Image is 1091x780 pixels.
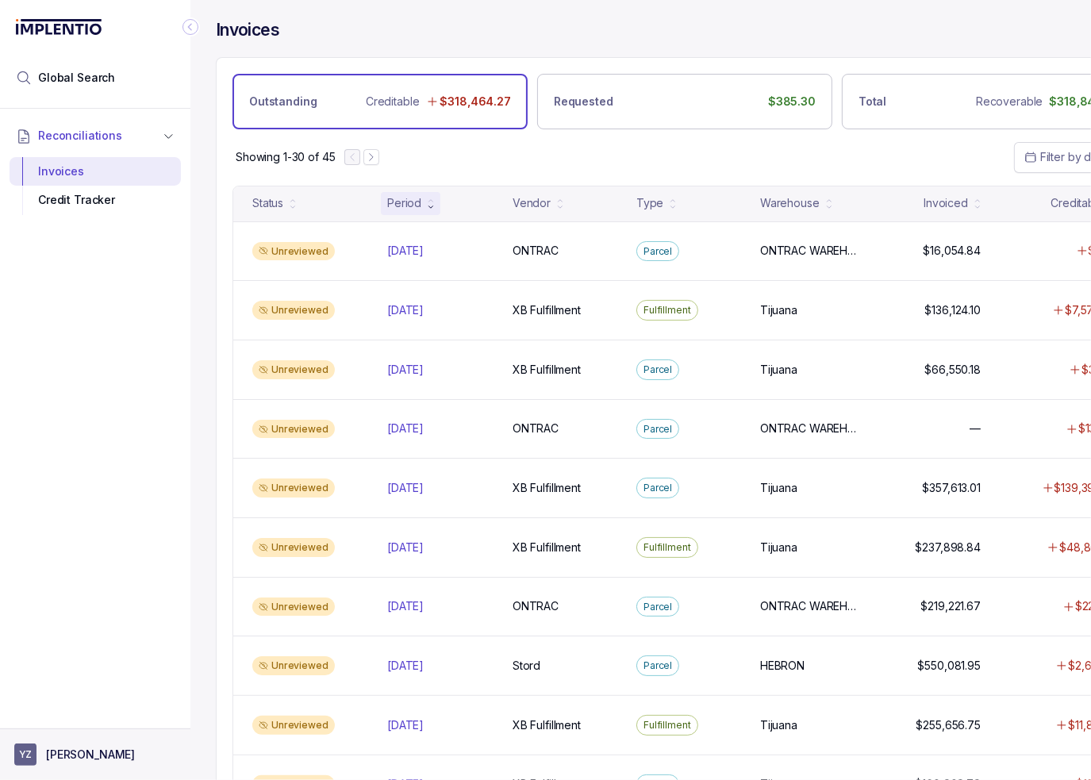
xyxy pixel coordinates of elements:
p: ONTRAC [513,243,559,259]
div: Unreviewed [252,420,335,439]
span: User initials [14,743,36,766]
p: $136,124.10 [925,302,981,318]
p: ONTRAC [513,421,559,436]
span: Reconciliations [38,128,122,144]
p: $385.30 [768,94,816,110]
div: Invoiced [924,195,968,211]
p: [DATE] [387,658,424,674]
div: Unreviewed [252,656,335,675]
p: Outstanding [249,94,317,110]
div: Status [252,195,283,211]
p: Tijuana [760,480,797,496]
p: XB Fulfillment [513,302,581,318]
p: [DATE] [387,717,424,733]
button: Next Page [363,149,379,165]
div: Collapse Icon [181,17,200,37]
span: Global Search [38,70,115,86]
div: Unreviewed [252,538,335,557]
p: ONTRAC WAREHOUSE [760,243,861,259]
div: Invoices [22,157,168,186]
p: $318,464.27 [440,94,511,110]
p: $66,550.18 [924,362,981,378]
p: — [970,421,981,436]
p: Recoverable [976,94,1043,110]
p: [DATE] [387,362,424,378]
p: HEBRON [760,658,805,674]
p: Tijuana [760,717,797,733]
button: User initials[PERSON_NAME] [14,743,176,766]
p: XB Fulfillment [513,717,581,733]
p: [DATE] [387,540,424,555]
p: Tijuana [760,362,797,378]
p: Total [859,94,886,110]
div: Unreviewed [252,716,335,735]
p: Parcel [643,421,672,437]
p: Stord [513,658,540,674]
p: ONTRAC WAREHOUSE [760,421,861,436]
button: Reconciliations [10,118,181,153]
div: Unreviewed [252,360,335,379]
p: Tijuana [760,540,797,555]
div: Unreviewed [252,301,335,320]
p: XB Fulfillment [513,480,581,496]
div: Reconciliations [10,154,181,218]
div: Type [636,195,663,211]
p: $357,613.01 [923,480,981,496]
p: [DATE] [387,480,424,496]
p: Creditable [366,94,420,110]
p: Requested [554,94,613,110]
p: [DATE] [387,243,424,259]
p: Fulfillment [643,540,691,555]
p: Parcel [643,599,672,615]
div: Unreviewed [252,597,335,617]
div: Credit Tracker [22,186,168,214]
h4: Invoices [216,19,279,41]
p: ONTRAC [513,598,559,614]
p: $219,221.67 [921,598,981,614]
div: Unreviewed [252,242,335,261]
p: Showing 1-30 of 45 [236,149,335,165]
div: Remaining page entries [236,149,335,165]
p: $550,081.95 [918,658,981,674]
p: $237,898.84 [916,540,981,555]
p: Tijuana [760,302,797,318]
p: Fulfillment [643,302,691,318]
p: XB Fulfillment [513,362,581,378]
p: XB Fulfillment [513,540,581,555]
p: [DATE] [387,302,424,318]
div: Vendor [513,195,551,211]
p: Parcel [643,480,672,496]
p: ONTRAC WAREHOUSE [760,598,861,614]
p: $255,656.75 [916,717,981,733]
p: $16,054.84 [923,243,981,259]
p: Parcel [643,244,672,259]
p: [DATE] [387,598,424,614]
p: Parcel [643,362,672,378]
div: Period [387,195,421,211]
p: [PERSON_NAME] [46,747,135,763]
p: Parcel [643,658,672,674]
p: Fulfillment [643,717,691,733]
div: Unreviewed [252,478,335,498]
p: [DATE] [387,421,424,436]
div: Warehouse [760,195,820,211]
